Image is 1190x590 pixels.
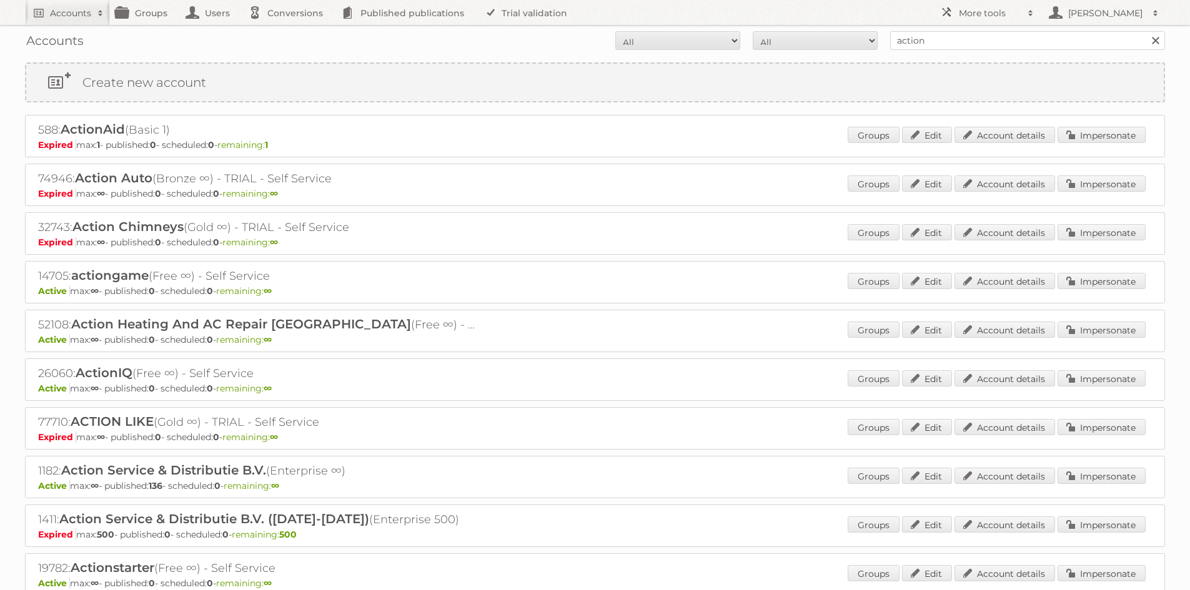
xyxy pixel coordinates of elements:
strong: ∞ [97,188,105,199]
a: Impersonate [1058,127,1146,143]
strong: 0 [207,383,213,394]
span: Expired [38,431,76,443]
span: Action Service & Distributie B.V. ([DATE]-[DATE]) [59,511,369,526]
a: Account details [954,468,1055,484]
h2: More tools [959,7,1021,19]
span: Expired [38,529,76,540]
a: Groups [848,175,900,192]
h2: 14705: (Free ∞) - Self Service [38,268,475,284]
span: Expired [38,188,76,199]
strong: 1 [265,139,268,150]
span: ActionAid [61,122,125,137]
strong: ∞ [91,383,99,394]
span: Action Heating And AC Repair [GEOGRAPHIC_DATA] [71,317,411,332]
p: max: - published: - scheduled: - [38,188,1152,199]
a: Edit [902,127,952,143]
span: ACTION LIKE [71,414,154,429]
strong: ∞ [264,334,272,345]
h2: 52108: (Free ∞) - Self Service [38,317,475,333]
p: max: - published: - scheduled: - [38,578,1152,589]
span: remaining: [222,188,278,199]
h2: 74946: (Bronze ∞) - TRIAL - Self Service [38,170,475,187]
a: Impersonate [1058,565,1146,581]
a: Impersonate [1058,224,1146,240]
span: actiongame [71,268,149,283]
strong: 500 [97,529,114,540]
strong: 0 [149,578,155,589]
a: Account details [954,322,1055,338]
a: Groups [848,419,900,435]
p: max: - published: - scheduled: - [38,237,1152,248]
a: Edit [902,370,952,386]
a: Edit [902,273,952,289]
p: max: - published: - scheduled: - [38,139,1152,150]
strong: ∞ [264,285,272,297]
strong: ∞ [97,237,105,248]
strong: ∞ [270,431,278,443]
a: Impersonate [1058,468,1146,484]
strong: ∞ [91,334,99,345]
a: Groups [848,468,900,484]
p: max: - published: - scheduled: - [38,285,1152,297]
a: Account details [954,419,1055,435]
strong: 1 [97,139,100,150]
a: Account details [954,273,1055,289]
strong: 0 [214,480,221,491]
a: Impersonate [1058,322,1146,338]
a: Impersonate [1058,273,1146,289]
strong: ∞ [264,578,272,589]
h2: 32743: (Gold ∞) - TRIAL - Self Service [38,219,475,235]
a: Impersonate [1058,516,1146,533]
a: Account details [954,175,1055,192]
a: Edit [902,516,952,533]
a: Edit [902,224,952,240]
strong: 0 [222,529,229,540]
h2: 1182: (Enterprise ∞) [38,463,475,479]
strong: 0 [149,334,155,345]
strong: ∞ [91,480,99,491]
a: Edit [902,565,952,581]
h2: 26060: (Free ∞) - Self Service [38,365,475,381]
span: remaining: [216,334,272,345]
a: Groups [848,370,900,386]
span: remaining: [222,237,278,248]
span: remaining: [217,139,268,150]
a: Impersonate [1058,370,1146,386]
a: Create new account [26,64,1164,101]
p: max: - published: - scheduled: - [38,529,1152,540]
strong: 0 [207,334,213,345]
strong: 136 [149,480,162,491]
span: remaining: [222,431,278,443]
strong: 0 [150,139,156,150]
a: Impersonate [1058,419,1146,435]
a: Account details [954,565,1055,581]
a: Impersonate [1058,175,1146,192]
span: Active [38,334,70,345]
strong: 0 [164,529,171,540]
span: remaining: [224,480,279,491]
span: Active [38,578,70,589]
h2: 588: (Basic 1) [38,122,475,138]
strong: 0 [149,285,155,297]
strong: 0 [207,578,213,589]
a: Groups [848,273,900,289]
a: Edit [902,468,952,484]
strong: 0 [155,188,161,199]
strong: 0 [208,139,214,150]
p: max: - published: - scheduled: - [38,334,1152,345]
span: remaining: [216,578,272,589]
strong: 0 [149,383,155,394]
strong: ∞ [271,480,279,491]
span: Active [38,383,70,394]
a: Groups [848,565,900,581]
span: Expired [38,237,76,248]
h2: 1411: (Enterprise 500) [38,511,475,528]
span: ActionIQ [76,365,132,380]
h2: [PERSON_NAME] [1065,7,1146,19]
span: Action Chimneys [72,219,184,234]
span: Action Service & Distributie B.V. [61,463,266,478]
a: Account details [954,370,1055,386]
strong: ∞ [270,188,278,199]
h2: 19782: (Free ∞) - Self Service [38,560,475,576]
a: Groups [848,127,900,143]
